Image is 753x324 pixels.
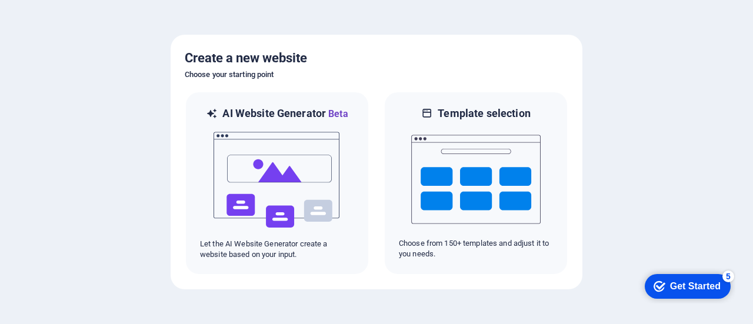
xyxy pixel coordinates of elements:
p: Let the AI Website Generator create a website based on your input. [200,239,354,260]
img: ai [212,121,342,239]
div: Template selectionChoose from 150+ templates and adjust it to you needs. [384,91,568,275]
h6: Template selection [438,106,530,121]
span: Beta [326,108,348,119]
p: Choose from 150+ templates and adjust it to you needs. [399,238,553,259]
iframe: To enrich screen reader interactions, please activate Accessibility in Grammarly extension settings [635,268,735,303]
h6: AI Website Generator [222,106,348,121]
h5: Create a new website [185,49,568,68]
h6: Choose your starting point [185,68,568,82]
div: AI Website GeneratorBetaaiLet the AI Website Generator create a website based on your input. [185,91,369,275]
